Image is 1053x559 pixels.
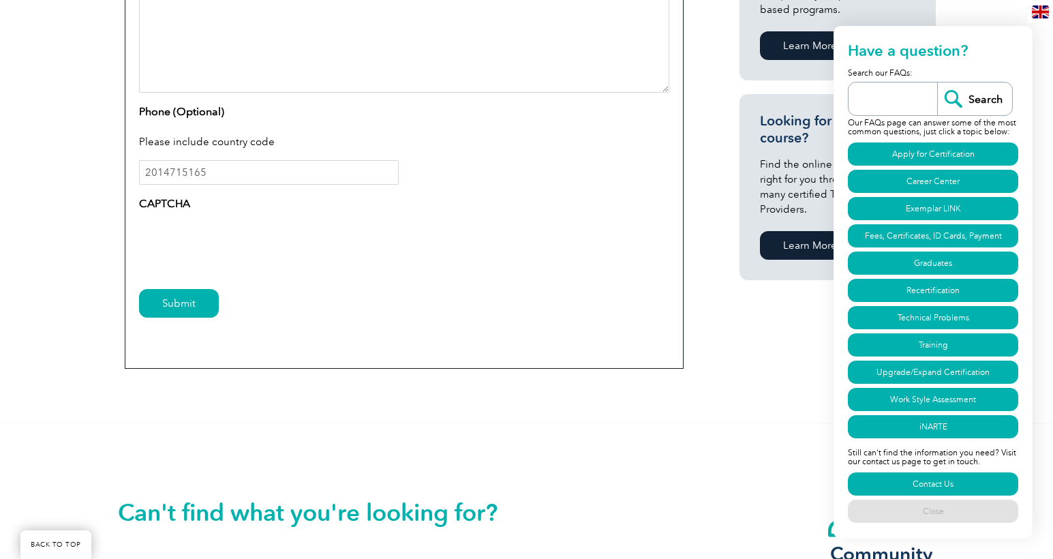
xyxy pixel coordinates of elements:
[139,196,190,212] label: CAPTCHA
[760,157,915,217] p: Find the online course that’s right for you through one of our many certified Training Providers.
[848,388,1018,411] a: Work Style Assessment
[139,104,224,120] label: Phone (Optional)
[139,217,346,271] iframe: reCAPTCHA
[848,415,1018,438] a: iNARTE
[848,142,1018,166] a: Apply for Certification
[848,224,1018,247] a: Fees, Certificates, ID Cards, Payment
[139,125,669,161] div: Please include country code
[848,252,1018,275] a: Graduates
[1032,5,1049,18] img: en
[827,465,936,539] img: icon-community.webp
[848,472,1018,496] a: Contact Us
[848,333,1018,357] a: Training
[848,116,1018,140] p: Our FAQs page can answer some of the most common questions, just click a topic below:
[848,440,1018,470] p: Still can't find the information you need? Visit our contact us page to get in touch.
[848,306,1018,329] a: Technical Problems
[848,170,1018,193] a: Career Center
[848,40,1018,66] h2: Have a question?
[937,82,1012,115] input: Search
[760,112,915,147] h3: Looking for a training course?
[139,289,219,318] input: Submit
[118,502,527,524] h2: Can't find what you're looking for?
[848,66,1018,82] p: Search our FAQs:
[848,279,1018,302] a: Recertification
[848,197,1018,220] a: Exemplar LINK
[848,500,1018,523] a: Close
[760,231,860,260] a: Learn More
[848,361,1018,384] a: Upgrade/Expand Certification
[760,31,860,60] a: Learn More
[20,530,91,559] a: BACK TO TOP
